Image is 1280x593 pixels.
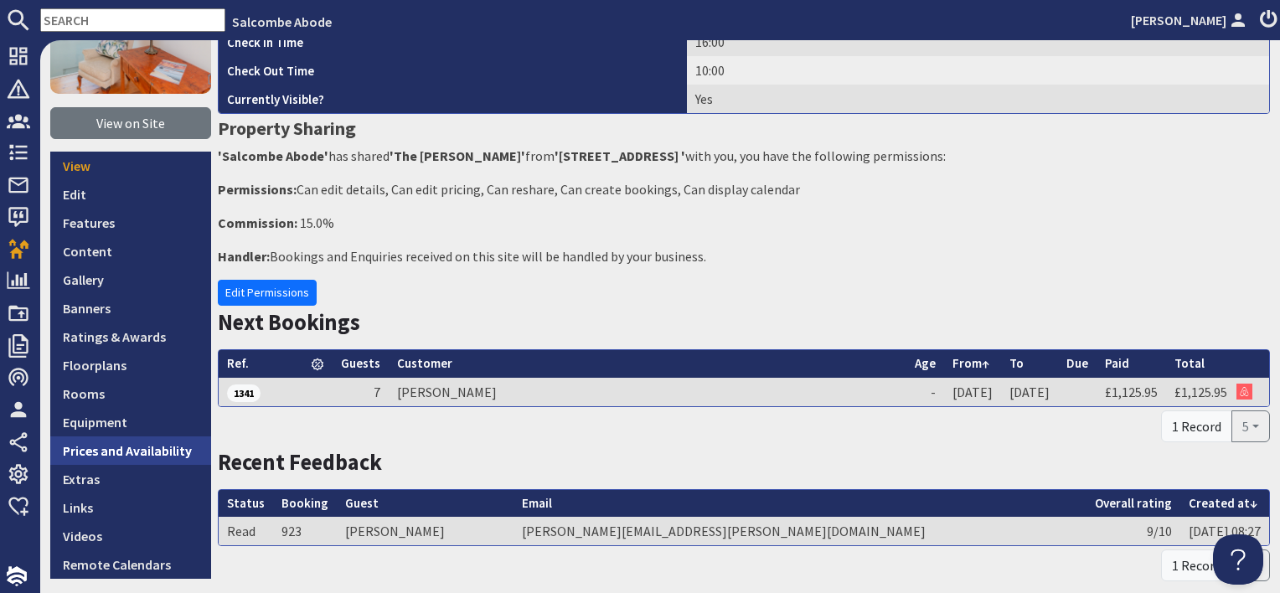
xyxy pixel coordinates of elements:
[219,56,687,85] th: Check Out Time
[1095,495,1172,511] a: Overall rating
[952,355,989,371] a: From
[218,280,317,306] a: Edit Permissions
[219,517,273,545] td: Read
[227,384,261,400] a: 1341
[218,179,1270,199] p: Can edit details, Can edit pricing, Can reshare, Can create bookings, Can display calendar
[50,408,211,436] a: Equipment
[1131,10,1250,30] a: [PERSON_NAME]
[906,378,944,406] td: -
[944,378,1001,406] td: [DATE]
[218,114,1270,142] h3: Property Sharing
[555,147,685,164] strong: '[STREET_ADDRESS] '
[218,147,328,164] strong: 'Salcombe Abode'
[1105,355,1129,371] a: Paid
[7,566,27,586] img: staytech_i_w-64f4e8e9ee0a9c174fd5317b4b171b261742d2d393467e5bdba4413f4f884c10.svg
[50,550,211,579] a: Remote Calendars
[50,152,211,180] a: View
[1174,355,1205,371] a: Total
[50,266,211,294] a: Gallery
[389,378,906,406] td: [PERSON_NAME]
[50,322,211,351] a: Ratings & Awards
[50,107,211,139] a: View on Site
[687,28,1269,56] td: 16:00
[1236,384,1252,400] img: Referer: Airbnb
[390,147,525,164] strong: 'The [PERSON_NAME]'
[50,436,211,465] a: Prices and Availability
[232,13,332,30] a: Salcombe Abode
[40,8,225,32] input: SEARCH
[219,28,687,56] th: Check In Time
[50,465,211,493] a: Extras
[1001,378,1058,406] td: [DATE]
[1180,517,1269,545] td: [DATE] 08:27
[50,180,211,209] a: Edit
[227,384,261,401] span: 1341
[337,517,514,545] td: [PERSON_NAME]
[514,517,1086,545] td: [PERSON_NAME][EMAIL_ADDRESS][PERSON_NAME][DOMAIN_NAME]
[374,384,380,400] span: 7
[218,181,297,198] strong: Permissions:
[281,523,302,539] a: 923
[522,495,552,511] a: Email
[1086,517,1180,545] td: 9/10
[50,522,211,550] a: Videos
[1105,384,1158,400] a: £1,125.95
[218,308,360,336] a: Next Bookings
[687,85,1269,113] td: Yes
[50,209,211,237] a: Features
[50,351,211,379] a: Floorplans
[219,85,687,113] th: Currently Visible?
[218,248,270,265] strong: Handler:
[218,246,1270,266] p: Bookings and Enquiries received on this site will be handled by your business.
[227,495,265,511] a: Status
[345,495,379,511] a: Guest
[915,355,936,371] a: Age
[281,495,328,511] a: Booking
[1009,355,1024,371] a: To
[1058,350,1097,378] th: Due
[300,214,334,231] span: 15.0%
[1213,534,1263,585] iframe: Toggle Customer Support
[1189,495,1257,511] a: Created at
[1161,410,1232,442] div: 1 Record
[397,355,452,371] a: Customer
[1161,549,1232,581] div: 1 Record
[227,355,249,371] a: Ref.
[341,355,380,371] a: Guests
[50,237,211,266] a: Content
[687,56,1269,85] td: 10:00
[50,294,211,322] a: Banners
[50,493,211,522] a: Links
[218,214,297,231] strong: Commission:
[218,448,382,476] a: Recent Feedback
[1231,410,1270,442] button: 5
[1174,384,1227,400] a: £1,125.95
[50,379,211,408] a: Rooms
[218,146,1270,166] p: has shared from with you, you have the following permissions:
